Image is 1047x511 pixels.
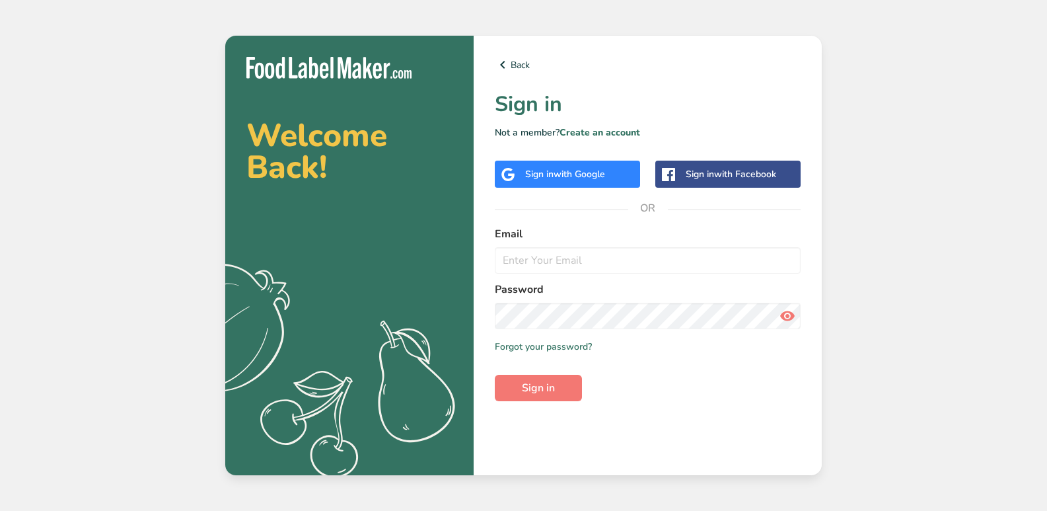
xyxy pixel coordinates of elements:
[686,167,776,181] div: Sign in
[495,247,801,274] input: Enter Your Email
[495,57,801,73] a: Back
[495,226,801,242] label: Email
[495,375,582,401] button: Sign in
[495,89,801,120] h1: Sign in
[495,282,801,297] label: Password
[246,120,452,183] h2: Welcome Back!
[495,340,592,354] a: Forgot your password?
[554,168,605,180] span: with Google
[522,380,555,396] span: Sign in
[495,126,801,139] p: Not a member?
[560,126,640,139] a: Create an account
[525,167,605,181] div: Sign in
[246,57,412,79] img: Food Label Maker
[628,188,668,228] span: OR
[714,168,776,180] span: with Facebook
